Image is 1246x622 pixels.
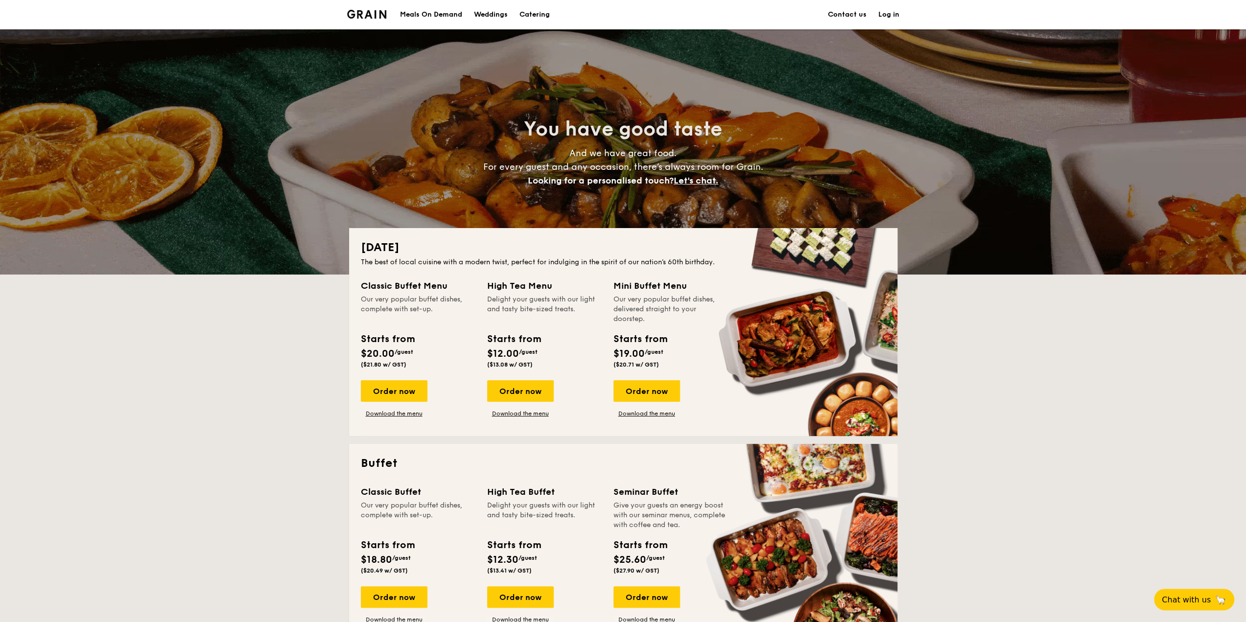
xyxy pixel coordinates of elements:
[361,279,475,293] div: Classic Buffet Menu
[487,554,518,566] span: $12.30
[361,380,427,402] div: Order now
[487,332,541,346] div: Starts from
[524,117,722,141] span: You have good taste
[487,586,554,608] div: Order now
[487,501,602,530] div: Delight your guests with our light and tasty bite-sized treats.
[645,348,663,355] span: /guest
[528,175,674,186] span: Looking for a personalised touch?
[361,485,475,499] div: Classic Buffet
[518,554,537,561] span: /guest
[361,586,427,608] div: Order now
[361,348,395,360] span: $20.00
[361,361,406,368] span: ($21.80 w/ GST)
[487,485,602,499] div: High Tea Buffet
[1162,595,1211,604] span: Chat with us
[613,295,728,324] div: Our very popular buffet dishes, delivered straight to your doorstep.
[613,485,728,499] div: Seminar Buffet
[361,332,414,346] div: Starts from
[674,175,718,186] span: Let's chat.
[487,348,519,360] span: $12.00
[487,279,602,293] div: High Tea Menu
[361,456,886,471] h2: Buffet
[487,380,554,402] div: Order now
[361,295,475,324] div: Our very popular buffet dishes, complete with set-up.
[613,361,659,368] span: ($20.71 w/ GST)
[487,567,532,574] span: ($13.41 w/ GST)
[613,332,667,346] div: Starts from
[395,348,413,355] span: /guest
[361,538,414,553] div: Starts from
[361,410,427,417] a: Download the menu
[613,567,659,574] span: ($27.90 w/ GST)
[613,554,646,566] span: $25.60
[1215,594,1226,605] span: 🦙
[483,148,763,186] span: And we have great food. For every guest and any occasion, there’s always room for Grain.
[392,554,411,561] span: /guest
[519,348,538,355] span: /guest
[361,257,886,267] div: The best of local cuisine with a modern twist, perfect for indulging in the spirit of our nation’...
[613,348,645,360] span: $19.00
[347,10,387,19] img: Grain
[613,586,680,608] div: Order now
[487,410,554,417] a: Download the menu
[613,380,680,402] div: Order now
[361,567,408,574] span: ($20.49 w/ GST)
[613,501,728,530] div: Give your guests an energy boost with our seminar menus, complete with coffee and tea.
[613,279,728,293] div: Mini Buffet Menu
[361,501,475,530] div: Our very popular buffet dishes, complete with set-up.
[1154,589,1234,610] button: Chat with us🦙
[361,554,392,566] span: $18.80
[487,361,533,368] span: ($13.08 w/ GST)
[613,538,667,553] div: Starts from
[361,240,886,255] h2: [DATE]
[347,10,387,19] a: Logotype
[613,410,680,417] a: Download the menu
[487,295,602,324] div: Delight your guests with our light and tasty bite-sized treats.
[487,538,541,553] div: Starts from
[646,554,665,561] span: /guest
